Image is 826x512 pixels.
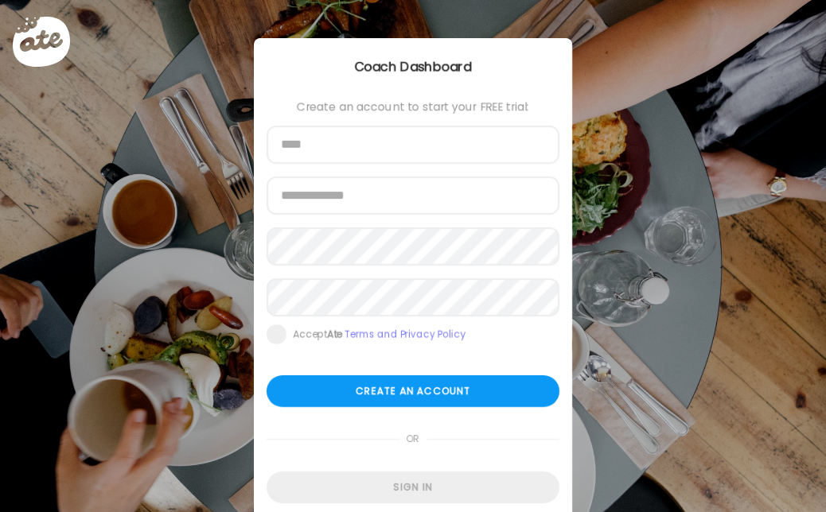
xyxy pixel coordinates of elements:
b: Ate [327,328,342,341]
div: Create an account [267,375,559,407]
div: Create an account to start your FREE trial: [267,100,559,113]
a: Terms and Privacy Policy [345,328,466,341]
div: Coach Dashboard [254,57,572,76]
div: Sign in [267,471,559,503]
div: Accept [293,328,466,341]
span: or [400,423,427,455]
